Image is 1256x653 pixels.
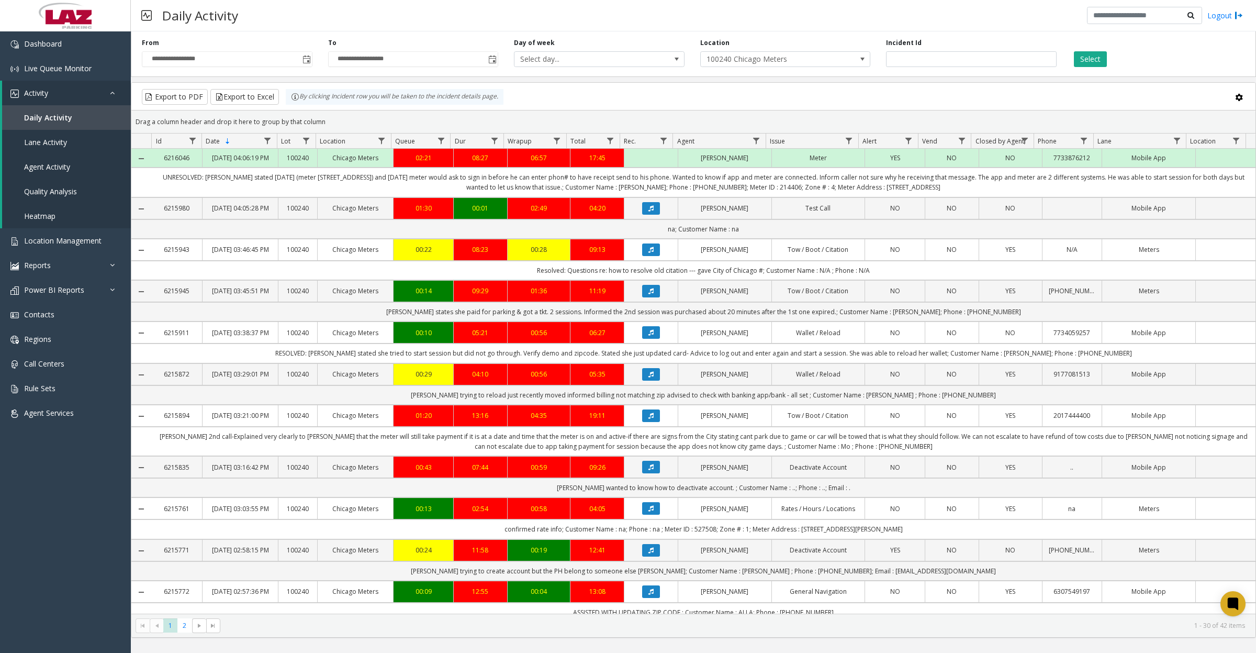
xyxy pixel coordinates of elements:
[1049,369,1096,379] a: 9177081513
[400,328,447,338] a: 00:10
[685,203,765,213] a: [PERSON_NAME]
[577,504,618,514] div: 04:05
[131,547,152,555] a: Collapse Details
[131,505,152,513] a: Collapse Details
[24,359,64,369] span: Call Centers
[460,369,501,379] a: 04:10
[1077,134,1091,148] a: Phone Filter Menu
[324,153,387,163] a: Chicago Meters
[577,153,618,163] div: 17:45
[285,369,311,379] a: 100240
[152,385,1255,405] td: [PERSON_NAME] trying to reload just recently moved informed billing not matching zip advised to c...
[947,286,957,295] span: NO
[1049,245,1096,254] a: N/A
[24,211,55,221] span: Heatmap
[152,344,1255,363] td: RESOLVED: [PERSON_NAME] stated she tried to start session but did not go through. Verify demo and...
[10,409,19,418] img: 'icon'
[285,411,311,420] a: 100240
[10,90,19,98] img: 'icon'
[209,369,272,379] a: [DATE] 03:29:01 PM
[685,545,765,555] a: [PERSON_NAME]
[131,246,152,254] a: Collapse Details
[685,369,765,379] a: [PERSON_NAME]
[131,463,152,472] a: Collapse Details
[2,81,131,105] a: Activity
[1108,328,1189,338] a: Mobile App
[701,52,836,67] span: 100240 Chicago Meters
[514,504,564,514] a: 00:58
[514,328,564,338] a: 00:56
[158,411,196,420] a: 6215894
[285,245,311,254] a: 100240
[152,427,1255,456] td: [PERSON_NAME] 2nd call-Explained very clearly to [PERSON_NAME] that the meter will still take pay...
[10,336,19,344] img: 'icon'
[131,371,152,379] a: Collapse Details
[10,262,19,270] img: 'icon'
[514,369,564,379] div: 00:56
[324,504,387,514] a: Chicago Meters
[871,286,918,296] a: NO
[324,203,387,213] a: Chicago Meters
[24,334,51,344] span: Regions
[24,88,48,98] span: Activity
[871,411,918,420] a: NO
[10,286,19,295] img: 'icon'
[514,411,564,420] div: 04:35
[577,369,618,379] div: 05:35
[2,105,131,130] a: Daily Activity
[131,329,152,337] a: Collapse Details
[842,134,856,148] a: Issue Filter Menu
[871,462,918,472] a: NO
[209,245,272,254] a: [DATE] 03:46:45 PM
[328,38,337,48] label: To
[1074,51,1107,67] button: Select
[1049,153,1096,163] a: 7733876212
[158,504,196,514] a: 6215761
[778,203,859,213] a: Test Call
[10,65,19,73] img: 'icon'
[185,134,199,148] a: Id Filter Menu
[577,286,618,296] a: 11:19
[24,260,51,270] span: Reports
[685,286,765,296] a: [PERSON_NAME]
[1235,10,1243,21] img: logout
[460,462,501,472] a: 07:44
[460,286,501,296] div: 09:29
[947,504,957,513] span: NO
[24,408,74,418] span: Agent Services
[577,245,618,254] div: 09:13
[1108,369,1189,379] a: Mobile App
[749,134,764,148] a: Agent Filter Menu
[285,586,311,596] a: 100240
[10,40,19,49] img: 'icon'
[158,462,196,472] a: 6215835
[871,328,918,338] a: NO
[577,462,618,472] a: 09:26
[400,286,447,296] a: 00:14
[1049,411,1096,420] a: 2017444400
[985,411,1036,420] a: YES
[514,203,564,213] a: 02:49
[685,504,765,514] a: [PERSON_NAME]
[460,504,501,514] a: 02:54
[158,369,196,379] a: 6215872
[209,153,272,163] a: [DATE] 04:06:19 PM
[158,586,196,596] a: 6215772
[577,411,618,420] a: 19:11
[778,328,859,338] a: Wallet / Reload
[285,328,311,338] a: 100240
[434,134,448,148] a: Queue Filter Menu
[324,328,387,338] a: Chicago Meters
[932,504,972,514] a: NO
[400,203,447,213] div: 01:30
[291,93,299,101] img: infoIcon.svg
[932,245,972,254] a: NO
[209,286,272,296] a: [DATE] 03:45:51 PM
[400,411,447,420] a: 01:20
[10,360,19,369] img: 'icon'
[152,168,1255,197] td: UNRESOLVED: [PERSON_NAME] stated [DATE] (meter [STREET_ADDRESS]) and [DATE] meter would ask to si...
